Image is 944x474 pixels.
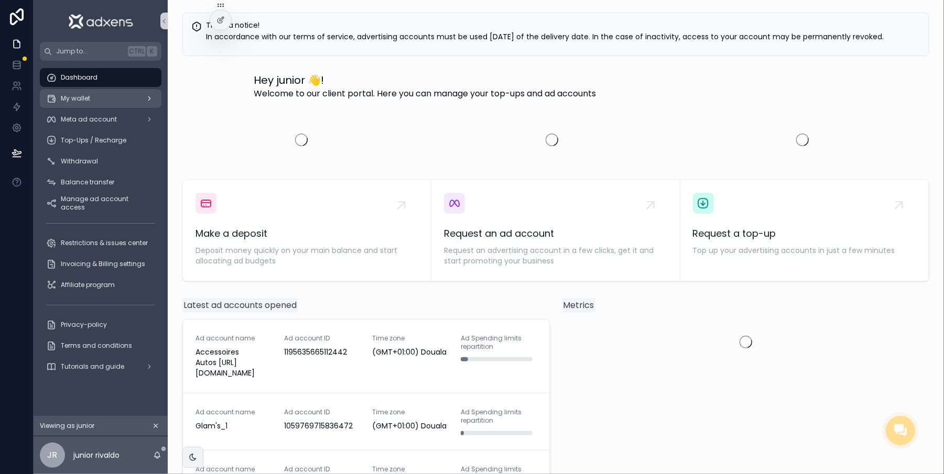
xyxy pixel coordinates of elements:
[48,449,58,461] span: jr
[444,226,667,241] span: Request an ad account
[61,362,124,371] span: Tutorials and guide
[183,319,549,393] a: Ad account nameAccessoires Autos [URL][DOMAIN_NAME]Ad account ID1195635665112442Time zone(GMT+01:...
[431,180,680,281] a: Request an ad accountRequest an advertising account in a few clicks, get it and start promoting y...
[284,408,360,416] span: Ad account ID
[148,47,156,56] span: K
[372,334,448,343] span: Time zone
[461,408,537,425] span: Ad Spending limits repartition
[372,347,448,357] div: (GMT+01:00) Douala
[61,341,132,350] span: Terms and conditions
[206,31,920,43] div: In accordance with our terms of service, advertising accounts must be used within 07 days of the ...
[196,421,272,431] div: Glam's_1
[40,89,161,108] a: My wallet
[206,31,920,43] p: In accordance with our terms of service, advertising accounts must be used [DATE] of the delivery...
[40,110,161,129] a: Meta ad account
[40,152,161,171] a: Withdrawal
[40,422,94,430] span: Viewing as junior
[40,234,161,252] a: Restrictions & issues center
[444,245,667,266] span: Request an advertising account in a few clicks, get it and start promoting your business
[40,315,161,334] a: Privacy-policy
[461,334,537,351] span: Ad Spending limits repartition
[40,255,161,273] a: Invoicing & Billing settings
[61,281,115,289] span: Affiliate program
[40,275,161,294] a: Affiliate program
[61,157,98,166] span: Withdrawal
[562,298,595,313] code: Metrics
[128,46,146,57] span: Ctrl
[372,465,448,473] span: Time zone
[56,47,124,56] span: Jump to...
[206,21,920,29] h5: This is a notice!
[40,194,161,213] a: Manage ad account access
[196,226,418,241] span: Make a deposit
[254,87,596,100] span: Welcome to our client portal. Here you can manage your top-ups and ad accounts
[61,94,90,103] span: My wallet
[693,226,916,241] span: Request a top-up
[61,195,151,212] span: Manage ad account access
[61,136,126,145] span: Top-Ups / Recharge
[40,336,161,355] a: Terms and conditions
[254,73,596,87] h1: Hey junior 👋!
[40,357,161,376] a: Tutorials and guide
[196,334,272,343] span: Ad account name
[680,180,929,281] a: Request a top-upTop up your advertising accounts in just a few minutes
[196,347,272,378] div: Accessoires Autos [URL][DOMAIN_NAME]
[68,13,133,29] img: App logo
[182,298,298,313] code: Latest ad accounts opened
[284,421,360,431] div: 1059769715836472
[372,421,448,431] div: (GMT+01:00) Douala
[61,239,148,247] span: Restrictions & issues center
[196,465,272,473] span: Ad account name
[73,450,120,460] p: junior rivaldo
[284,465,360,473] span: Ad account ID
[693,245,916,256] span: Top up your advertising accounts in just a few minutes
[40,68,161,87] a: Dashboard
[61,260,145,268] span: Invoicing & Billing settings
[61,73,97,82] span: Dashboard
[40,173,161,192] a: Balance transfer
[40,42,161,61] button: Jump to...CtrlK
[183,393,549,450] a: Ad account nameGlam's_1Ad account ID1059769715836472Time zone(GMT+01:00) DoualaAd Spending limits...
[196,408,272,416] span: Ad account name
[196,245,418,266] span: Deposit money quickly on your main balance and start allocating ad budgets
[61,178,114,186] span: Balance transfer
[183,180,431,281] a: Make a depositDeposit money quickly on your main balance and start allocating ad budgets
[372,408,448,416] span: Time zone
[40,131,161,150] a: Top-Ups / Recharge
[284,347,360,357] div: 1195635665112442
[284,334,360,343] span: Ad account ID
[61,115,117,124] span: Meta ad account
[34,61,168,390] div: scrollable content
[61,321,107,329] span: Privacy-policy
